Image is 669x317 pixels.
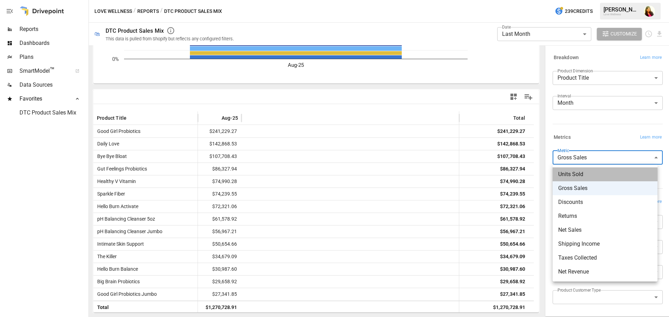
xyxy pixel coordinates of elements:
span: Shipping Income [558,240,652,248]
span: Taxes Collected [558,254,652,262]
span: Units Sold [558,170,652,179]
span: Gross Sales [558,184,652,192]
span: Net Sales [558,226,652,234]
span: Net Revenue [558,268,652,276]
span: Returns [558,212,652,220]
span: Discounts [558,198,652,206]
